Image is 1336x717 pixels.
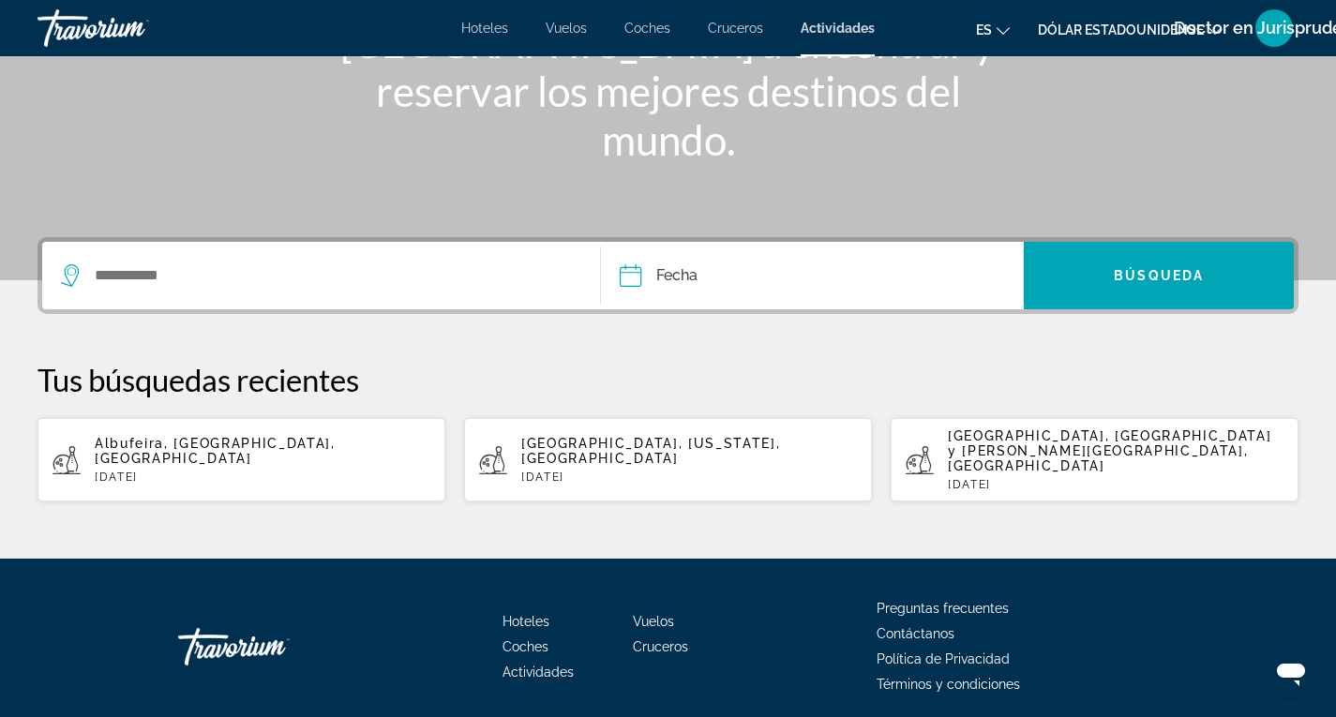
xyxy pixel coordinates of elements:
a: Vuelos [633,614,674,629]
button: Albufeira, [GEOGRAPHIC_DATA], [GEOGRAPHIC_DATA][DATE] [38,417,445,502]
button: Búsqueda [1024,242,1294,309]
a: Política de Privacidad [877,651,1010,666]
p: Tus búsquedas recientes [38,361,1298,398]
p: [DATE] [95,471,430,484]
a: Preguntas frecuentes [877,601,1009,616]
font: Dólar estadounidense [1038,22,1204,37]
a: Coches [624,21,670,36]
a: Actividades [503,665,574,680]
span: [GEOGRAPHIC_DATA], [US_STATE], [GEOGRAPHIC_DATA] [521,436,780,466]
button: Cambiar moneda [1038,16,1222,43]
a: Contáctanos [877,626,954,641]
a: Cruceros [708,21,763,36]
p: [DATE] [521,471,857,484]
span: Búsqueda [1114,268,1204,283]
button: Cambiar idioma [976,16,1010,43]
span: [GEOGRAPHIC_DATA], [GEOGRAPHIC_DATA] y [PERSON_NAME][GEOGRAPHIC_DATA], [GEOGRAPHIC_DATA] [948,428,1271,473]
font: es [976,22,992,37]
a: Travorium [178,619,366,675]
button: Date [620,242,1024,309]
iframe: Botón para iniciar la ventana de mensajería [1261,642,1321,702]
a: Actividades [801,21,875,36]
h1: [GEOGRAPHIC_DATA] a encontrar y reservar los mejores destinos del mundo. [317,18,1020,164]
a: Hoteles [461,21,508,36]
a: Términos y condiciones [877,677,1020,692]
a: Coches [503,639,548,654]
a: Travorium [38,4,225,52]
span: Albufeira, [GEOGRAPHIC_DATA], [GEOGRAPHIC_DATA] [95,436,336,466]
button: Menú de usuario [1250,8,1298,48]
p: [DATE] [948,478,1283,491]
a: Cruceros [633,639,688,654]
a: Hoteles [503,614,549,629]
a: Vuelos [546,21,587,36]
button: [GEOGRAPHIC_DATA], [GEOGRAPHIC_DATA] y [PERSON_NAME][GEOGRAPHIC_DATA], [GEOGRAPHIC_DATA][DATE] [891,417,1298,502]
div: Search widget [42,242,1294,309]
button: [GEOGRAPHIC_DATA], [US_STATE], [GEOGRAPHIC_DATA][DATE] [464,417,872,502]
